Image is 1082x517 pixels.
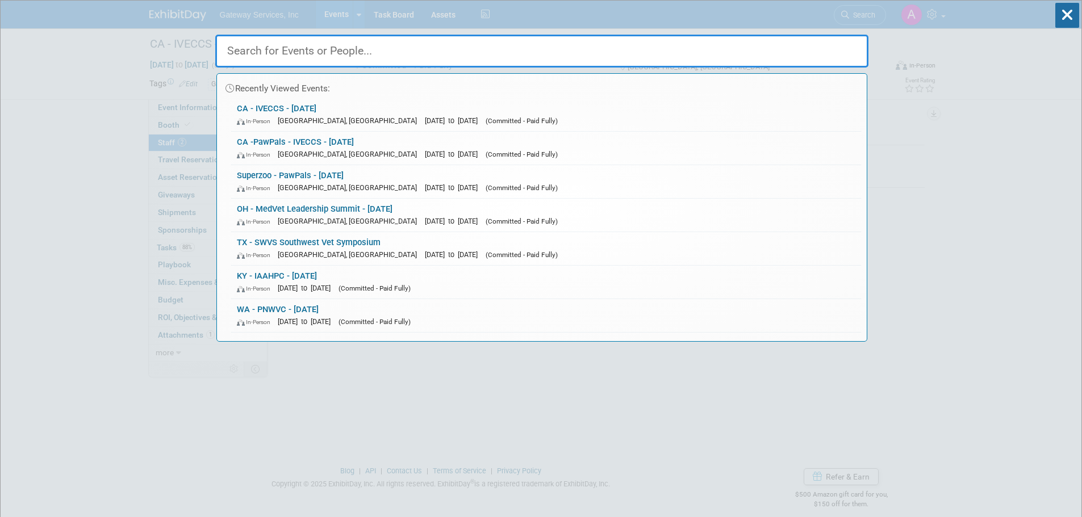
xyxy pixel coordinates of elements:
[425,150,483,158] span: [DATE] to [DATE]
[425,183,483,192] span: [DATE] to [DATE]
[278,317,336,326] span: [DATE] to [DATE]
[339,284,411,292] span: (Committed - Paid Fully)
[486,184,558,192] span: (Committed - Paid Fully)
[231,199,861,232] a: OH - MedVet Leadership Summit - [DATE] In-Person [GEOGRAPHIC_DATA], [GEOGRAPHIC_DATA] [DATE] to [...
[278,116,423,125] span: [GEOGRAPHIC_DATA], [GEOGRAPHIC_DATA]
[486,150,558,158] span: (Committed - Paid Fully)
[486,251,558,259] span: (Committed - Paid Fully)
[278,250,423,259] span: [GEOGRAPHIC_DATA], [GEOGRAPHIC_DATA]
[231,299,861,332] a: WA - PNWVC - [DATE] In-Person [DATE] to [DATE] (Committed - Paid Fully)
[237,318,275,326] span: In-Person
[237,184,275,192] span: In-Person
[486,117,558,125] span: (Committed - Paid Fully)
[237,285,275,292] span: In-Person
[425,250,483,259] span: [DATE] to [DATE]
[425,116,483,125] span: [DATE] to [DATE]
[231,98,861,131] a: CA - IVECCS - [DATE] In-Person [GEOGRAPHIC_DATA], [GEOGRAPHIC_DATA] [DATE] to [DATE] (Committed -...
[278,217,423,225] span: [GEOGRAPHIC_DATA], [GEOGRAPHIC_DATA]
[278,284,336,292] span: [DATE] to [DATE]
[339,318,411,326] span: (Committed - Paid Fully)
[231,232,861,265] a: TX - SWVS Southwest Vet Symposium In-Person [GEOGRAPHIC_DATA], [GEOGRAPHIC_DATA] [DATE] to [DATE]...
[237,218,275,225] span: In-Person
[237,151,275,158] span: In-Person
[237,117,275,125] span: In-Person
[231,132,861,165] a: CA -PawPals - IVECCS - [DATE] In-Person [GEOGRAPHIC_DATA], [GEOGRAPHIC_DATA] [DATE] to [DATE] (Co...
[486,217,558,225] span: (Committed - Paid Fully)
[425,217,483,225] span: [DATE] to [DATE]
[231,165,861,198] a: Superzoo - PawPals - [DATE] In-Person [GEOGRAPHIC_DATA], [GEOGRAPHIC_DATA] [DATE] to [DATE] (Comm...
[231,266,861,299] a: KY - IAAHPC - [DATE] In-Person [DATE] to [DATE] (Committed - Paid Fully)
[223,74,861,98] div: Recently Viewed Events:
[278,150,423,158] span: [GEOGRAPHIC_DATA], [GEOGRAPHIC_DATA]
[215,35,868,68] input: Search for Events or People...
[278,183,423,192] span: [GEOGRAPHIC_DATA], [GEOGRAPHIC_DATA]
[237,251,275,259] span: In-Person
